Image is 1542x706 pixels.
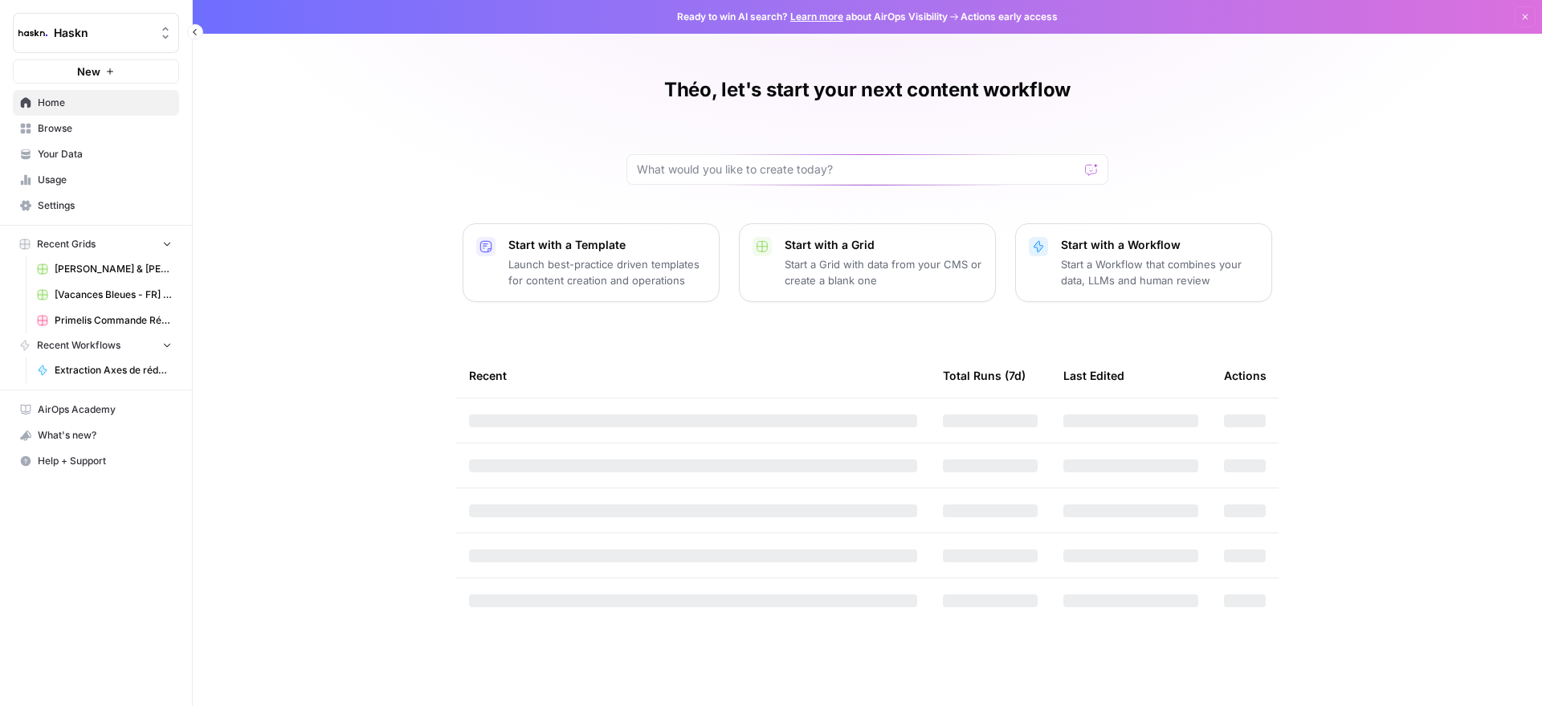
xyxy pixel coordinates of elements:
[38,121,172,136] span: Browse
[785,237,982,253] p: Start with a Grid
[13,116,179,141] a: Browse
[38,173,172,187] span: Usage
[13,397,179,422] a: AirOps Academy
[961,10,1058,24] span: Actions early access
[13,193,179,218] a: Settings
[785,256,982,288] p: Start a Grid with data from your CMS or create a blank one
[38,454,172,468] span: Help + Support
[677,10,948,24] span: Ready to win AI search? about AirOps Visibility
[13,59,179,84] button: New
[13,333,179,357] button: Recent Workflows
[38,198,172,213] span: Settings
[1015,223,1272,302] button: Start with a WorkflowStart a Workflow that combines your data, LLMs and human review
[54,25,151,41] span: Haskn
[37,237,96,251] span: Recent Grids
[55,262,172,276] span: [PERSON_NAME] & [PERSON_NAME] - Optimization pages for LLMs Grid
[13,167,179,193] a: Usage
[13,232,179,256] button: Recent Grids
[77,63,100,80] span: New
[18,18,47,47] img: Haskn Logo
[37,338,120,353] span: Recent Workflows
[1061,256,1258,288] p: Start a Workflow that combines your data, LLMs and human review
[1224,353,1267,398] div: Actions
[14,423,178,447] div: What's new?
[30,308,179,333] a: Primelis Commande Rédaction Netlinking (2).csv
[637,161,1079,178] input: What would you like to create today?
[30,357,179,383] a: Extraction Axes de rédaction du top 3
[13,141,179,167] a: Your Data
[463,223,720,302] button: Start with a TemplateLaunch best-practice driven templates for content creation and operations
[943,353,1026,398] div: Total Runs (7d)
[508,237,706,253] p: Start with a Template
[30,282,179,308] a: [Vacances Bleues - FR] Pages refonte sites hôtels - [GEOGRAPHIC_DATA]
[739,223,996,302] button: Start with a GridStart a Grid with data from your CMS or create a blank one
[1063,353,1124,398] div: Last Edited
[13,448,179,474] button: Help + Support
[55,288,172,302] span: [Vacances Bleues - FR] Pages refonte sites hôtels - [GEOGRAPHIC_DATA]
[13,13,179,53] button: Workspace: Haskn
[508,256,706,288] p: Launch best-practice driven templates for content creation and operations
[13,90,179,116] a: Home
[38,402,172,417] span: AirOps Academy
[38,96,172,110] span: Home
[1061,237,1258,253] p: Start with a Workflow
[664,77,1071,103] h1: Théo, let's start your next content workflow
[790,10,843,22] a: Learn more
[469,353,917,398] div: Recent
[30,256,179,282] a: [PERSON_NAME] & [PERSON_NAME] - Optimization pages for LLMs Grid
[55,313,172,328] span: Primelis Commande Rédaction Netlinking (2).csv
[55,363,172,377] span: Extraction Axes de rédaction du top 3
[13,422,179,448] button: What's new?
[38,147,172,161] span: Your Data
